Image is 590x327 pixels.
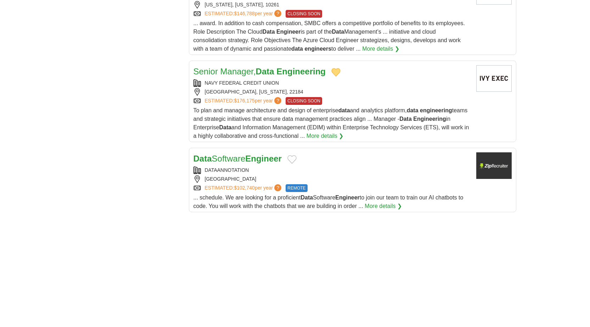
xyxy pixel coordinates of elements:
[276,29,300,35] strong: Engineer
[193,154,282,163] a: DataSoftwareEngineer
[287,155,297,164] button: Add to favorite jobs
[205,97,283,105] a: ESTIMATED:$176,175per year?
[286,97,322,105] span: CLOSING SOON
[193,175,471,183] div: [GEOGRAPHIC_DATA]
[205,184,283,192] a: ESTIMATED:$102,740per year?
[256,67,274,76] strong: Data
[307,132,344,140] a: More details ❯
[476,65,512,92] img: Company logo
[476,152,512,179] img: Company logo
[193,167,471,174] div: DATAANNOTATION
[300,194,313,201] strong: Data
[234,185,254,191] span: $102,740
[193,67,326,76] a: Senior Manager,Data Engineering
[274,184,281,191] span: ?
[193,194,463,209] span: ... schedule. We are looking for a proficient Software to join our team to train our AI chatbots ...
[274,97,281,104] span: ?
[193,20,465,52] span: ... award. In addition to cash compensation, SMBC offers a competitive portfolio of benefits to i...
[362,45,399,53] a: More details ❯
[193,154,212,163] strong: Data
[413,116,446,122] strong: Engineering
[332,29,344,35] strong: Data
[407,107,418,113] strong: data
[399,116,412,122] strong: Data
[245,154,282,163] strong: Engineer
[219,124,231,130] strong: Data
[420,107,452,113] strong: engineering
[193,1,471,9] div: [US_STATE], [US_STATE], 10261
[365,202,402,210] a: More details ❯
[234,11,254,16] span: $146,788
[276,67,326,76] strong: Engineering
[338,107,350,113] strong: data
[274,10,281,17] span: ?
[291,46,303,52] strong: data
[286,10,322,18] span: CLOSING SOON
[263,29,275,35] strong: Data
[234,98,254,103] span: $176,175
[193,88,471,96] div: [GEOGRAPHIC_DATA], [US_STATE], 22184
[193,79,471,87] div: NAVY FEDERAL CREDIT UNION
[331,68,341,77] button: Add to favorite jobs
[304,46,331,52] strong: engineers
[205,10,283,18] a: ESTIMATED:$146,788per year?
[286,184,307,192] span: REMOTE
[193,107,469,139] span: To plan and manage architecture and design of enterprise and analytics platform, teams and strate...
[335,194,359,201] strong: Engineer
